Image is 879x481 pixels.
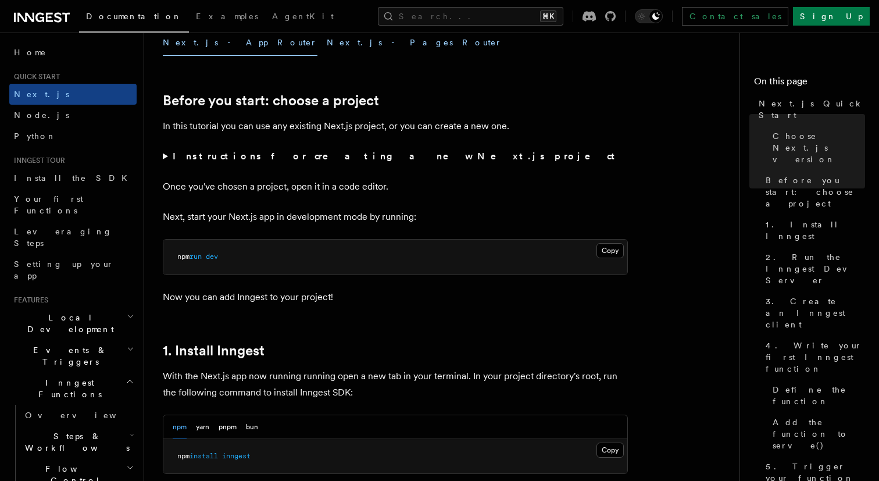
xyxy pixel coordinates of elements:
[9,344,127,368] span: Events & Triggers
[14,47,47,58] span: Home
[177,252,190,261] span: npm
[14,111,69,120] span: Node.js
[768,412,865,456] a: Add the function to serve()
[86,12,182,21] span: Documentation
[766,174,865,209] span: Before you start: choose a project
[79,3,189,33] a: Documentation
[163,92,379,109] a: Before you start: choose a project
[163,209,628,225] p: Next, start your Next.js app in development mode by running:
[9,126,137,147] a: Python
[265,3,341,31] a: AgentKit
[14,173,134,183] span: Install the SDK
[219,415,237,439] button: pnpm
[206,252,218,261] span: dev
[9,168,137,188] a: Install the SDK
[540,10,556,22] kbd: ⌘K
[761,170,865,214] a: Before you start: choose a project
[766,219,865,242] span: 1. Install Inngest
[635,9,663,23] button: Toggle dark mode
[196,12,258,21] span: Examples
[272,12,334,21] span: AgentKit
[9,42,137,63] a: Home
[759,98,865,121] span: Next.js Quick Start
[173,415,187,439] button: npm
[761,291,865,335] a: 3. Create an Inngest client
[327,30,502,56] button: Next.js - Pages Router
[14,90,69,99] span: Next.js
[766,251,865,286] span: 2. Run the Inngest Dev Server
[754,74,865,93] h4: On this page
[773,416,865,451] span: Add the function to serve()
[196,415,209,439] button: yarn
[9,377,126,400] span: Inngest Functions
[163,289,628,305] p: Now you can add Inngest to your project!
[189,3,265,31] a: Examples
[190,252,202,261] span: run
[9,295,48,305] span: Features
[14,227,112,248] span: Leveraging Steps
[766,340,865,375] span: 4. Write your first Inngest function
[163,368,628,401] p: With the Next.js app now running running open a new tab in your terminal. In your project directo...
[20,405,137,426] a: Overview
[596,443,624,458] button: Copy
[163,179,628,195] p: Once you've chosen a project, open it in a code editor.
[14,131,56,141] span: Python
[14,259,114,280] span: Setting up your app
[682,7,788,26] a: Contact sales
[793,7,870,26] a: Sign Up
[9,312,127,335] span: Local Development
[163,343,265,359] a: 1. Install Inngest
[9,105,137,126] a: Node.js
[761,335,865,379] a: 4. Write your first Inngest function
[20,430,130,454] span: Steps & Workflows
[163,118,628,134] p: In this tutorial you can use any existing Next.js project, or you can create a new one.
[9,307,137,340] button: Local Development
[9,340,137,372] button: Events & Triggers
[378,7,563,26] button: Search...⌘K
[222,452,251,460] span: inngest
[596,243,624,258] button: Copy
[177,452,190,460] span: npm
[20,426,137,458] button: Steps & Workflows
[761,214,865,247] a: 1. Install Inngest
[163,30,317,56] button: Next.js - App Router
[163,148,628,165] summary: Instructions for creating a new Next.js project
[761,247,865,291] a: 2. Run the Inngest Dev Server
[173,151,620,162] strong: Instructions for creating a new Next.js project
[773,130,865,165] span: Choose Next.js version
[9,188,137,221] a: Your first Functions
[9,72,60,81] span: Quick start
[768,379,865,412] a: Define the function
[9,254,137,286] a: Setting up your app
[246,415,258,439] button: bun
[9,84,137,105] a: Next.js
[768,126,865,170] a: Choose Next.js version
[190,452,218,460] span: install
[9,372,137,405] button: Inngest Functions
[9,156,65,165] span: Inngest tour
[9,221,137,254] a: Leveraging Steps
[25,411,145,420] span: Overview
[773,384,865,407] span: Define the function
[754,93,865,126] a: Next.js Quick Start
[766,295,865,330] span: 3. Create an Inngest client
[14,194,83,215] span: Your first Functions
